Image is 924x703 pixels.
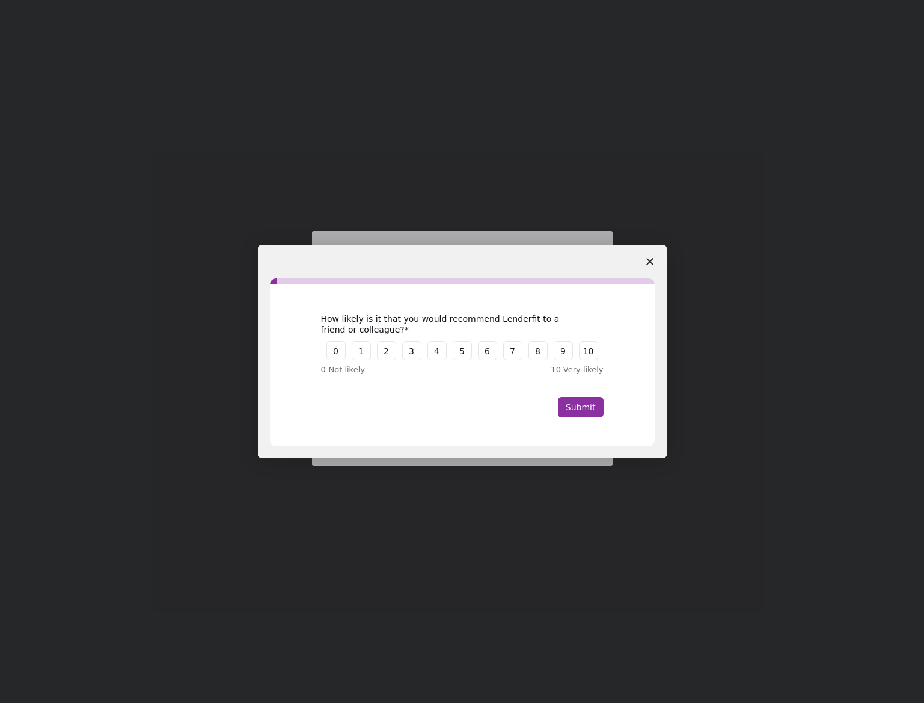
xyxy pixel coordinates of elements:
[633,245,667,278] span: Close survey
[558,397,604,417] button: Submit
[321,313,586,335] div: How likely is it that you would recommend Lenderfit to a friend or colleague?
[453,341,472,360] button: 5
[377,341,396,360] button: 2
[528,341,548,360] button: 8
[478,341,497,360] button: 6
[554,341,573,360] button: 9
[402,341,421,360] button: 3
[579,341,598,360] button: 10
[326,341,346,360] button: 0
[495,364,604,376] div: 10 - Very likely
[427,341,447,360] button: 4
[352,341,371,360] button: 1
[503,341,522,360] button: 7
[321,364,429,376] div: 0 - Not likely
